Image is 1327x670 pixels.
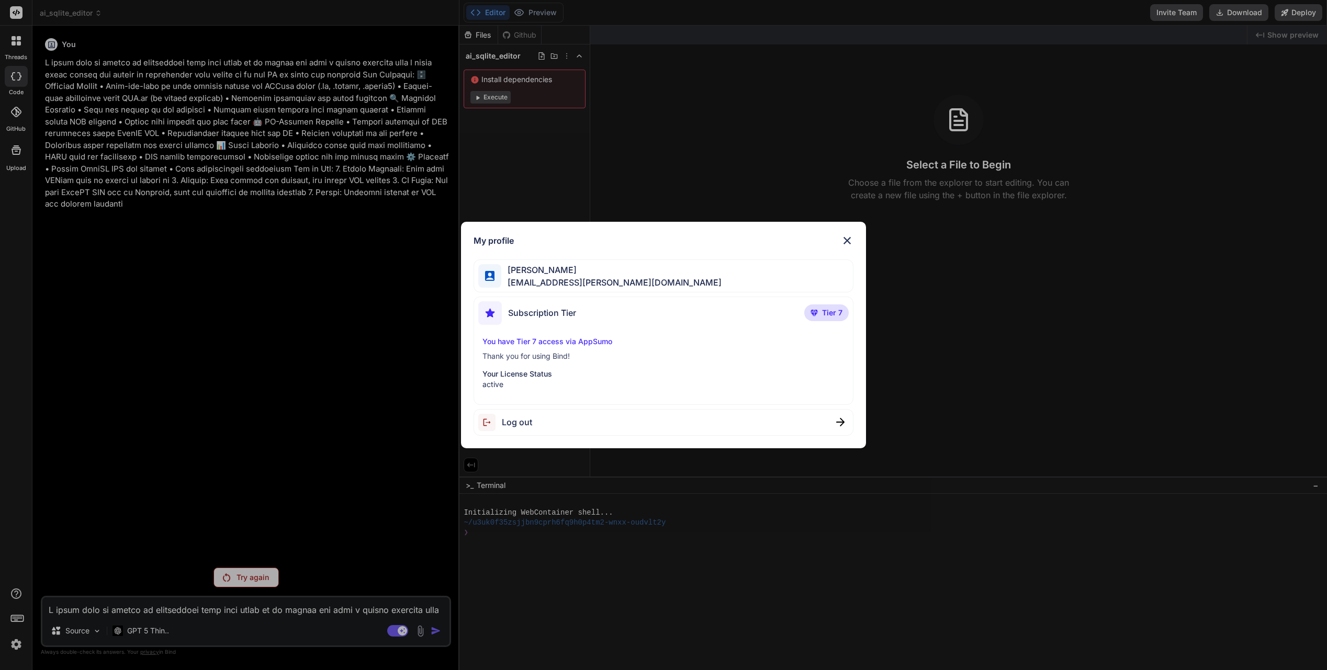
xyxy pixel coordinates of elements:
span: Log out [502,416,532,428]
h1: My profile [474,234,514,247]
p: You have Tier 7 access via AppSumo [482,336,845,347]
p: active [482,379,845,390]
img: profile [485,271,495,281]
p: Thank you for using Bind! [482,351,845,361]
span: Tier 7 [822,308,842,318]
img: subscription [478,301,502,325]
span: Subscription Tier [508,306,576,319]
img: logout [478,414,502,431]
img: close [841,234,853,247]
img: close [836,418,845,426]
img: premium [811,310,818,316]
span: [PERSON_NAME] [501,264,722,276]
p: Your License Status [482,369,845,379]
span: [EMAIL_ADDRESS][PERSON_NAME][DOMAIN_NAME] [501,276,722,289]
